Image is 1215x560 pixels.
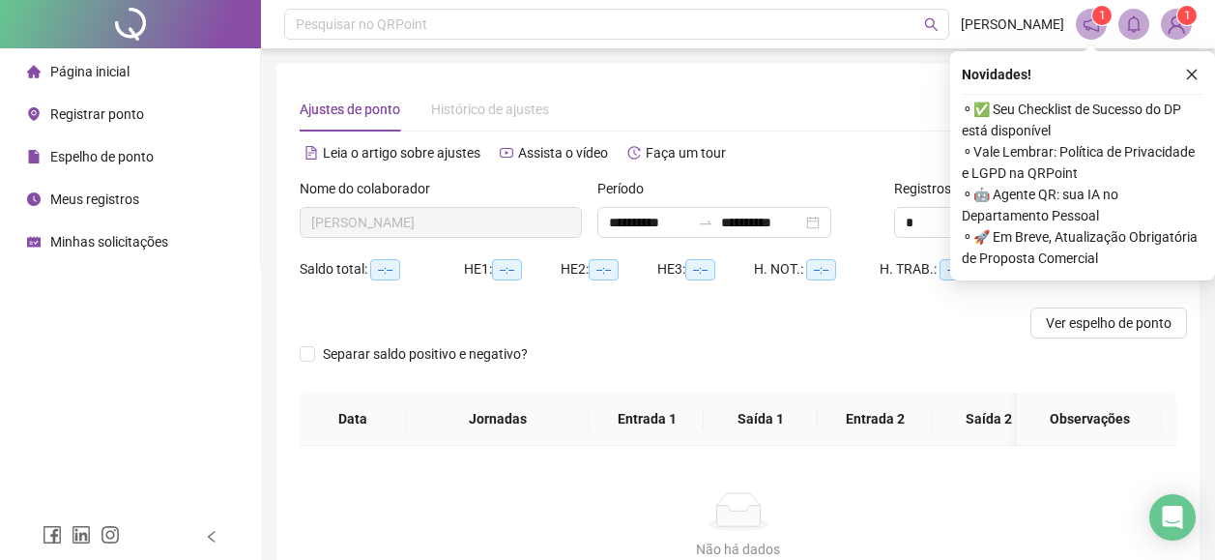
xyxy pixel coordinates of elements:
span: Minhas solicitações [50,234,168,250]
span: home [27,65,41,78]
img: 94621 [1162,10,1191,39]
span: Meus registros [50,192,139,207]
span: Faça um tour [646,145,726,161]
span: Observações [1032,408,1146,429]
div: HE 3: [657,258,754,280]
div: Saldo total: [300,258,464,280]
div: H. NOT.: [754,258,880,280]
span: Novidades ! [962,64,1031,85]
span: bell [1125,15,1143,33]
th: Entrada 2 [818,393,932,446]
span: instagram [101,525,120,545]
span: Registrar ponto [50,106,144,122]
span: ⚬ 🚀 Em Breve, Atualização Obrigatória de Proposta Comercial [962,226,1203,269]
span: Espelho de ponto [50,149,154,164]
span: --:-- [492,259,522,280]
div: HE 1: [464,258,561,280]
span: --:-- [589,259,619,280]
span: ⚬ Vale Lembrar: Política de Privacidade e LGPD na QRPoint [962,141,1203,184]
span: [PERSON_NAME] [961,14,1064,35]
span: close [1185,68,1199,81]
span: --:-- [940,259,969,280]
label: Nome do colaborador [300,178,443,199]
sup: 1 [1092,6,1112,25]
label: Período [597,178,656,199]
span: Separar saldo positivo e negativo? [315,343,535,365]
span: 1 [1099,9,1106,22]
span: --:-- [370,259,400,280]
span: notification [1083,15,1100,33]
span: file [27,150,41,163]
span: linkedin [72,525,91,545]
div: Open Intercom Messenger [1149,494,1196,541]
div: Não há dados [323,539,1153,560]
span: --:-- [685,259,715,280]
th: Saída 2 [932,393,1046,446]
th: Entrada 1 [590,393,704,446]
sup: Atualize o seu contato no menu Meus Dados [1177,6,1197,25]
span: Assista o vídeo [518,145,608,161]
span: swap-right [698,215,713,230]
span: Ver espelho de ponto [1046,312,1172,334]
span: Registros [894,178,968,199]
span: search [924,17,939,32]
span: schedule [27,235,41,249]
span: clock-circle [27,192,41,206]
span: left [205,530,218,544]
span: ROBSON ISNAR OLIVEIRA SAMPAIO [311,208,570,237]
span: Leia o artigo sobre ajustes [323,145,480,161]
span: environment [27,107,41,121]
div: H. TRAB.: [880,258,1015,280]
th: Jornadas [406,393,590,446]
span: file-text [304,146,318,160]
span: facebook [43,525,62,545]
span: youtube [500,146,513,160]
span: Histórico de ajustes [431,102,549,117]
button: Ver espelho de ponto [1030,308,1187,339]
th: Saída 1 [704,393,818,446]
div: HE 2: [561,258,657,280]
span: ⚬ ✅ Seu Checklist de Sucesso do DP está disponível [962,99,1203,141]
span: Página inicial [50,64,130,79]
span: history [627,146,641,160]
span: --:-- [806,259,836,280]
span: Ajustes de ponto [300,102,400,117]
span: to [698,215,713,230]
th: Data [300,393,406,446]
th: Observações [1017,393,1162,446]
span: ⚬ 🤖 Agente QR: sua IA no Departamento Pessoal [962,184,1203,226]
span: 1 [1184,9,1191,22]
